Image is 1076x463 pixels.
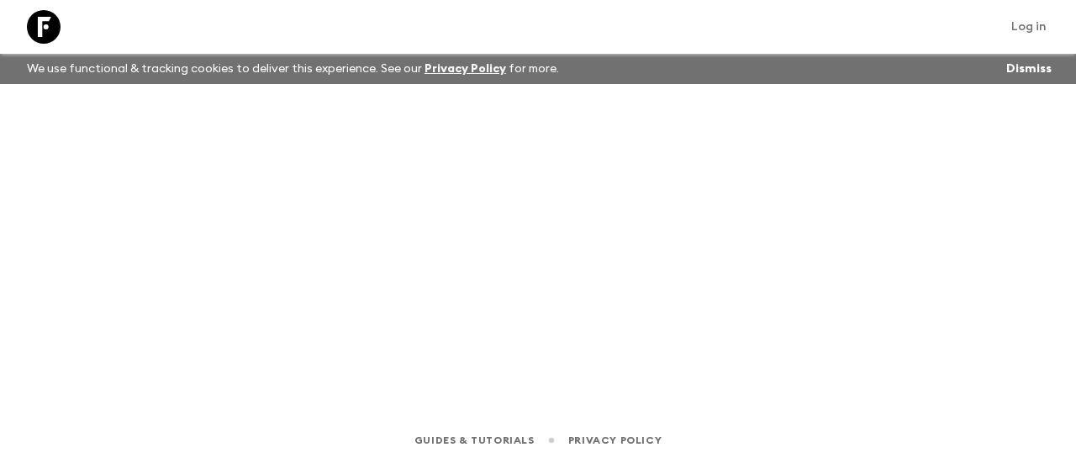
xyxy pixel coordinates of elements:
[20,54,566,84] p: We use functional & tracking cookies to deliver this experience. See our for more.
[568,431,662,450] a: Privacy Policy
[425,63,506,75] a: Privacy Policy
[1002,15,1056,39] a: Log in
[414,431,535,450] a: Guides & Tutorials
[1002,57,1056,81] button: Dismiss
